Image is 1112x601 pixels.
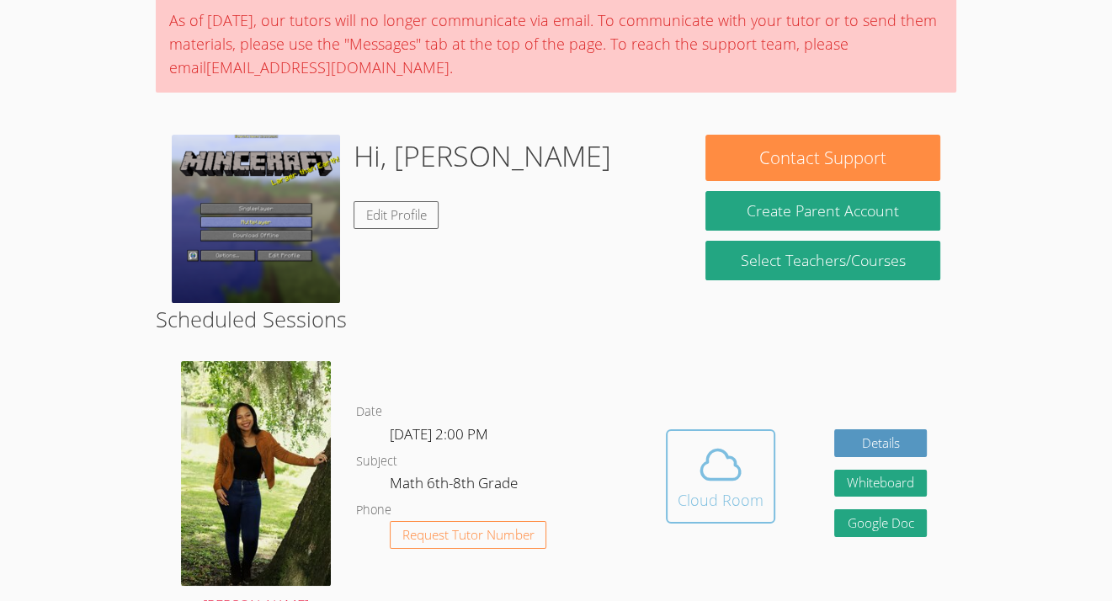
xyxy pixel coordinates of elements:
[666,429,775,524] button: Cloud Room
[834,470,927,497] button: Whiteboard
[705,135,940,181] button: Contact Support
[705,241,940,280] a: Select Teachers/Courses
[390,471,521,500] dd: Math 6th-8th Grade
[356,500,391,521] dt: Phone
[678,488,764,512] div: Cloud Room
[354,201,439,229] a: Edit Profile
[834,509,927,537] a: Google Doc
[390,521,547,549] button: Request Tutor Number
[356,451,397,472] dt: Subject
[181,361,331,586] img: avatar.png
[834,429,927,457] a: Details
[172,135,340,303] img: screenshot_2024-10-09_17.15.04.png
[156,303,956,335] h2: Scheduled Sessions
[356,402,382,423] dt: Date
[402,529,534,541] span: Request Tutor Number
[390,424,488,444] span: [DATE] 2:00 PM
[705,191,940,231] button: Create Parent Account
[354,135,611,178] h1: Hi, [PERSON_NAME]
